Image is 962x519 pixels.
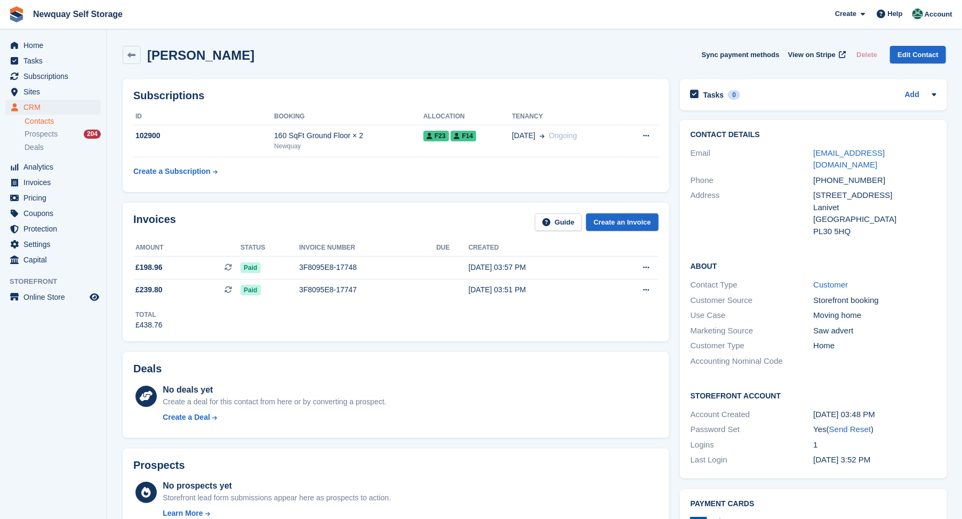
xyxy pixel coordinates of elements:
div: £438.76 [135,320,163,331]
div: Logins [691,439,814,451]
img: stora-icon-8386f47178a22dfd0bd8f6a31ec36ba5ce8667c1dd55bd0f319d3a0aa187defe.svg [9,6,25,22]
th: Booking [274,108,423,125]
a: Customer [813,280,848,289]
span: Ongoing [549,131,577,140]
span: Protection [23,221,87,236]
a: View on Stripe [784,46,848,63]
span: Home [23,38,87,53]
h2: Invoices [133,213,176,231]
div: No prospects yet [163,480,391,492]
div: Create a deal for this contact from here or by converting a prospect. [163,396,386,408]
span: £198.96 [135,262,163,273]
span: Tasks [23,53,87,68]
span: Coupons [23,206,87,221]
div: Marketing Source [691,325,814,337]
div: 0 [728,90,740,100]
th: Allocation [423,108,512,125]
h2: Tasks [703,90,724,100]
th: Created [469,239,606,257]
h2: [PERSON_NAME] [147,48,254,62]
div: 160 SqFt Ground Floor × 2 [274,130,423,141]
span: Create [835,9,856,19]
div: Saw advert [813,325,936,337]
a: [EMAIL_ADDRESS][DOMAIN_NAME] [813,148,885,170]
div: Contact Type [691,279,814,291]
span: Sites [23,84,87,99]
th: Status [240,239,299,257]
div: Create a Deal [163,412,210,423]
h2: About [691,260,936,271]
span: Prospects [25,129,58,139]
span: ( ) [827,425,873,434]
h2: Storefront Account [691,390,936,401]
th: Invoice number [299,239,436,257]
img: JON [912,9,923,19]
a: Add [905,89,919,101]
th: Due [436,239,468,257]
a: menu [5,53,101,68]
div: Address [691,189,814,237]
div: 3F8095E8-17747 [299,284,436,296]
span: Settings [23,237,87,252]
a: Preview store [88,291,101,304]
div: [DATE] 03:51 PM [469,284,606,296]
span: [DATE] [512,130,535,141]
span: Subscriptions [23,69,87,84]
a: Learn More [163,508,391,519]
span: £239.80 [135,284,163,296]
span: F23 [423,131,449,141]
div: Total [135,310,163,320]
a: menu [5,100,101,115]
div: [DATE] 03:48 PM [813,409,936,421]
a: menu [5,237,101,252]
span: View on Stripe [788,50,836,60]
a: menu [5,84,101,99]
div: Moving home [813,309,936,322]
a: Create an Invoice [586,213,659,231]
div: Learn More [163,508,203,519]
h2: Subscriptions [133,90,659,102]
div: [GEOGRAPHIC_DATA] [813,213,936,226]
div: Phone [691,174,814,187]
a: Create a Deal [163,412,386,423]
a: menu [5,190,101,205]
span: Deals [25,142,44,153]
span: Capital [23,252,87,267]
span: Paid [240,285,260,296]
span: Analytics [23,159,87,174]
a: Prospects 204 [25,129,101,140]
a: menu [5,69,101,84]
a: Create a Subscription [133,162,218,181]
h2: Payment cards [691,500,936,508]
span: Account [925,9,952,20]
span: Invoices [23,175,87,190]
button: Sync payment methods [702,46,780,63]
span: Paid [240,262,260,273]
th: Tenancy [512,108,621,125]
th: Amount [133,239,240,257]
div: Newquay [274,141,423,151]
span: Help [888,9,903,19]
a: menu [5,290,101,305]
div: Yes [813,424,936,436]
div: Use Case [691,309,814,322]
div: Storefront booking [813,294,936,307]
div: 3F8095E8-17748 [299,262,436,273]
h2: Prospects [133,459,185,472]
a: Newquay Self Storage [29,5,127,23]
div: Storefront lead form submissions appear here as prospects to action. [163,492,391,504]
div: Customer Type [691,340,814,352]
div: Lanivet [813,202,936,214]
time: 2025-08-21 14:52:54 UTC [813,455,870,464]
button: Delete [852,46,881,63]
a: Guide [535,213,582,231]
h2: Deals [133,363,162,375]
a: Deals [25,142,101,153]
div: 1 [813,439,936,451]
div: Password Set [691,424,814,436]
a: Send Reset [829,425,871,434]
span: F14 [451,131,476,141]
div: [DATE] 03:57 PM [469,262,606,273]
div: Home [813,340,936,352]
div: [STREET_ADDRESS] [813,189,936,202]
